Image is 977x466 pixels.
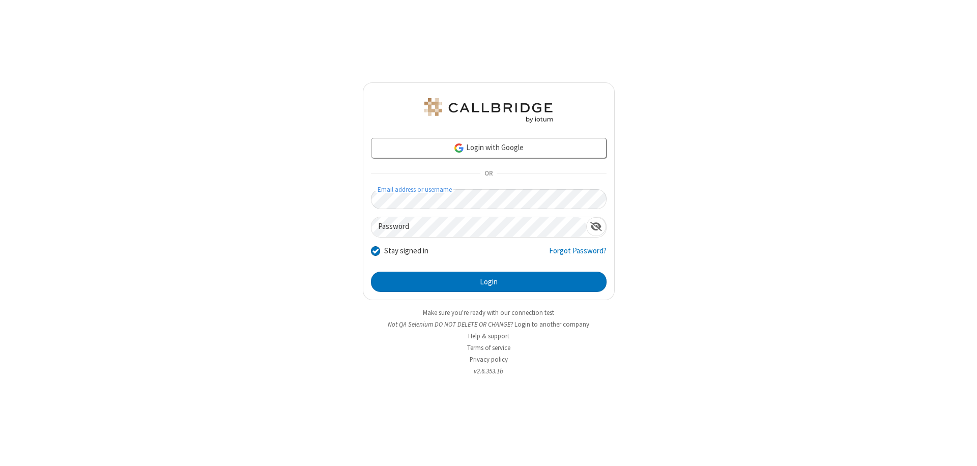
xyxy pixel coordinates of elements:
button: Login [371,272,607,292]
a: Privacy policy [470,355,508,364]
button: Login to another company [514,319,589,329]
a: Forgot Password? [549,245,607,265]
label: Stay signed in [384,245,428,257]
img: google-icon.png [453,142,465,154]
span: OR [480,167,497,181]
input: Email address or username [371,189,607,209]
a: Make sure you're ready with our connection test [423,308,554,317]
img: QA Selenium DO NOT DELETE OR CHANGE [422,98,555,123]
a: Login with Google [371,138,607,158]
li: v2.6.353.1b [363,366,615,376]
a: Help & support [468,332,509,340]
div: Show password [586,217,606,236]
a: Terms of service [467,343,510,352]
li: Not QA Selenium DO NOT DELETE OR CHANGE? [363,319,615,329]
input: Password [371,217,586,237]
